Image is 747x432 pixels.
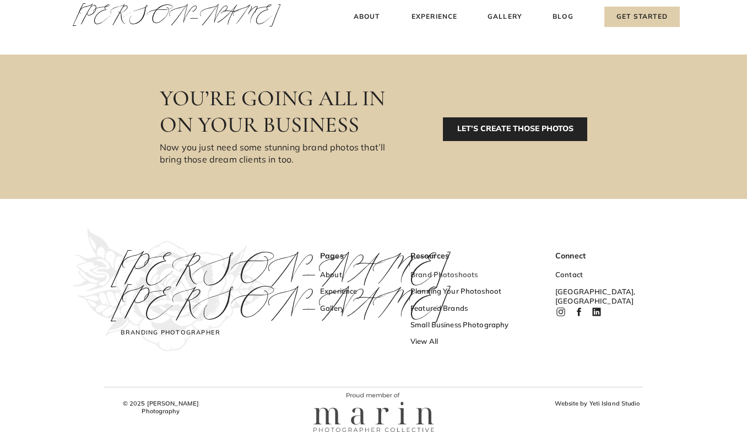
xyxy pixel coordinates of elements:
h3: Connect [555,251,621,262]
a: Contact [555,270,621,282]
a: Planning Your Photoshoot [410,287,518,298]
h3: Now you just need some stunning brand photos that’ll bring those dream clients in too. [160,141,388,169]
a: [PERSON_NAME][PERSON_NAME] [111,254,237,323]
a: LET’S CREATE THOSE PHOTOS [443,117,587,141]
a: Brand Photoshoots [410,270,518,282]
h3: [GEOGRAPHIC_DATA], [GEOGRAPHIC_DATA] [555,287,627,299]
a: Featured Brands [410,304,518,315]
a: Experience [410,11,459,23]
a: View All [410,337,518,348]
a: Get Started [604,7,680,27]
a: About [350,11,383,23]
h3: Branding Photographer [117,328,224,340]
h3: © 2025 [PERSON_NAME] Photography [104,399,218,411]
a: Website by Yeti Island Studio [552,399,643,411]
a: Small Business Photography [410,320,518,332]
h3: You’re going all in on your business [160,85,388,142]
a: Gallery [486,11,523,23]
h3: [PERSON_NAME] [PERSON_NAME] [111,254,237,323]
a: Blog [550,11,576,23]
